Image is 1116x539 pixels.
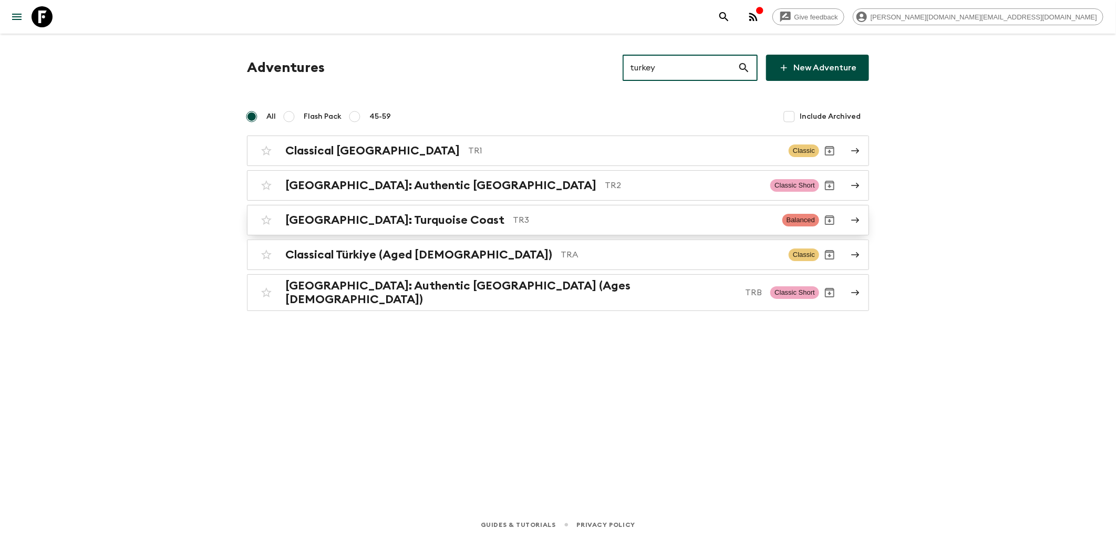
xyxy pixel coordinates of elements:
[561,248,780,261] p: TRA
[789,248,819,261] span: Classic
[819,175,840,196] button: Archive
[285,248,552,262] h2: Classical Türkiye (Aged [DEMOGRAPHIC_DATA])
[247,170,869,201] a: [GEOGRAPHIC_DATA]: Authentic [GEOGRAPHIC_DATA]TR2Classic ShortArchive
[819,210,840,231] button: Archive
[247,205,869,235] a: [GEOGRAPHIC_DATA]: Turquoise CoastTR3BalancedArchive
[513,214,774,226] p: TR3
[468,144,780,157] p: TR1
[819,282,840,303] button: Archive
[285,144,460,158] h2: Classical [GEOGRAPHIC_DATA]
[285,179,596,192] h2: [GEOGRAPHIC_DATA]: Authentic [GEOGRAPHIC_DATA]
[605,179,762,192] p: TR2
[770,179,819,192] span: Classic Short
[577,519,635,531] a: Privacy Policy
[247,57,325,78] h1: Adventures
[789,144,819,157] span: Classic
[481,519,556,531] a: Guides & Tutorials
[247,240,869,270] a: Classical Türkiye (Aged [DEMOGRAPHIC_DATA])TRAClassicArchive
[266,111,276,122] span: All
[853,8,1103,25] div: [PERSON_NAME][DOMAIN_NAME][EMAIL_ADDRESS][DOMAIN_NAME]
[304,111,342,122] span: Flash Pack
[782,214,819,226] span: Balanced
[766,55,869,81] a: New Adventure
[745,286,762,299] p: TRB
[247,274,869,311] a: [GEOGRAPHIC_DATA]: Authentic [GEOGRAPHIC_DATA] (Ages [DEMOGRAPHIC_DATA])TRBClassic ShortArchive
[772,8,844,25] a: Give feedback
[6,6,27,27] button: menu
[819,244,840,265] button: Archive
[285,279,737,306] h2: [GEOGRAPHIC_DATA]: Authentic [GEOGRAPHIC_DATA] (Ages [DEMOGRAPHIC_DATA])
[369,111,391,122] span: 45-59
[800,111,861,122] span: Include Archived
[623,53,738,82] input: e.g. AR1, Argentina
[865,13,1103,21] span: [PERSON_NAME][DOMAIN_NAME][EMAIL_ADDRESS][DOMAIN_NAME]
[714,6,735,27] button: search adventures
[770,286,819,299] span: Classic Short
[247,136,869,166] a: Classical [GEOGRAPHIC_DATA]TR1ClassicArchive
[789,13,844,21] span: Give feedback
[285,213,504,227] h2: [GEOGRAPHIC_DATA]: Turquoise Coast
[819,140,840,161] button: Archive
